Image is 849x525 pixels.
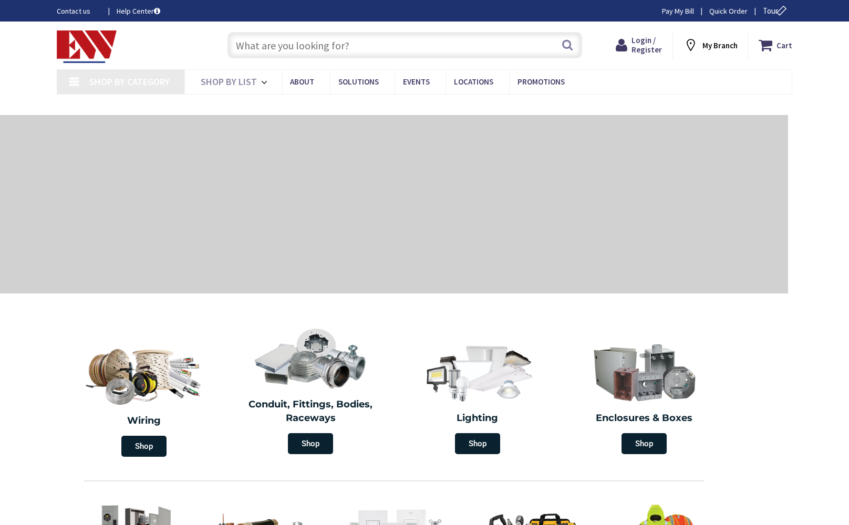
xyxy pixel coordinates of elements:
[402,412,553,425] h2: Lighting
[517,77,565,87] span: Promotions
[117,6,160,16] a: Help Center
[616,36,662,55] a: Login / Register
[759,36,792,55] a: Cart
[763,6,790,16] span: Tour
[684,36,738,55] div: My Branch
[290,77,314,87] span: About
[60,336,227,462] a: Wiring Shop
[288,433,333,454] span: Shop
[89,76,170,88] span: Shop By Category
[564,336,726,459] a: Enclosures & Boxes Shop
[397,336,558,459] a: Lighting Shop
[776,36,792,55] strong: Cart
[57,30,117,63] img: Electrical Wholesalers, Inc.
[235,398,387,425] h2: Conduit, Fittings, Bodies, Raceways
[631,35,662,55] span: Login / Register
[57,6,100,16] a: Contact us
[702,40,738,50] strong: My Branch
[66,414,222,428] h2: Wiring
[403,77,430,87] span: Events
[662,6,694,16] a: Pay My Bill
[569,412,720,425] h2: Enclosures & Boxes
[201,76,257,88] span: Shop By List
[227,32,582,58] input: What are you looking for?
[454,77,493,87] span: Locations
[338,77,379,87] span: Solutions
[709,6,748,16] a: Quick Order
[622,433,667,454] span: Shop
[230,322,392,459] a: Conduit, Fittings, Bodies, Raceways Shop
[121,436,167,457] span: Shop
[455,433,500,454] span: Shop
